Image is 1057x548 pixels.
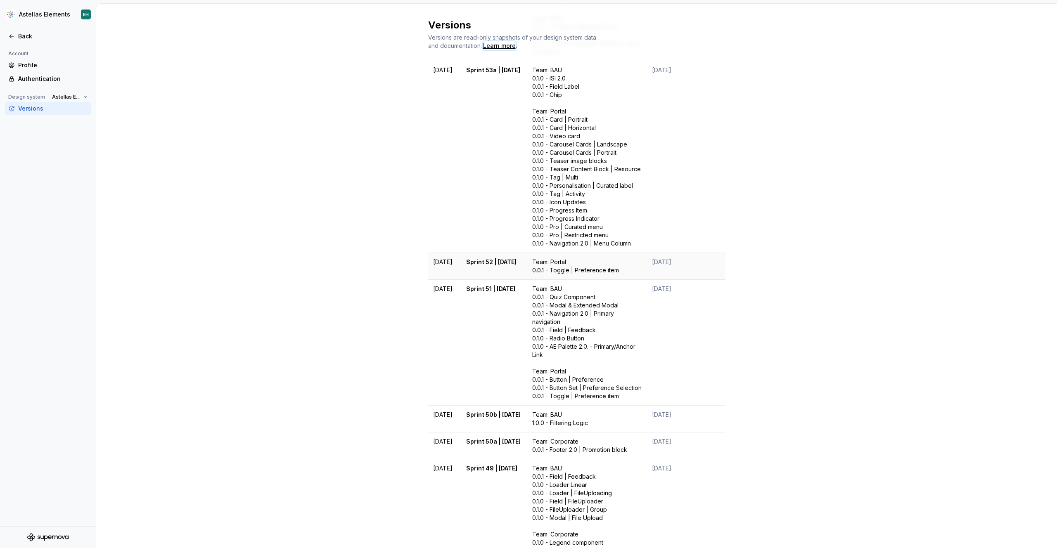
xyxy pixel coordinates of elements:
div: Astellas Elements [19,10,70,19]
span: . [482,43,517,49]
td: [DATE] [428,406,461,432]
div: Team: BAU 0.0.1 - Quiz Component 0.0.1 - Modal & Extended Modal 0.0.1 - Navigation 2.0 | Primary ... [532,285,642,400]
td: [DATE] [428,432,461,459]
div: Team: BAU 1.0.0 - Filtering Logic [532,411,642,427]
div: Profile [18,61,88,69]
div: Back [18,32,88,40]
td: [DATE] [647,406,725,432]
h2: Versions [428,19,716,32]
a: Back [5,30,91,43]
a: Authentication [5,72,91,85]
img: b2369ad3-f38c-46c1-b2a2-f2452fdbdcd2.png [6,9,16,19]
div: Team: Portal 0.0.1 - Toggle | Preference item [532,258,642,274]
div: Team: Corporate 0.0.1 - Footer 2.0 | Promotion block [532,437,642,454]
div: Versions [18,104,88,113]
td: [DATE] [428,253,461,280]
td: Sprint 51 | [DATE] [461,280,527,406]
div: Design system [5,92,48,102]
a: Profile [5,59,91,72]
td: [DATE] [428,61,461,253]
div: Authentication [18,75,88,83]
svg: Supernova Logo [27,533,69,541]
div: Team: BAU 0.1.0 - ISI 2.0 0.0.1 - Field Label 0.0.1 - Chip Team: Portal 0.0.1 - Card | Portrait 0... [532,66,642,248]
span: Versions are read-only snapshots of your design system data and documentation. [428,34,596,49]
td: [DATE] [647,61,725,253]
td: Sprint 53a | [DATE] [461,61,527,253]
div: Team: BAU 0.0.1 - Field | Feedback 0.1.0 - Loader Linear 0.1.0 - Loader | FileUploading 0.1.0 - F... [532,464,642,547]
td: Sprint 50a | [DATE] [461,432,527,459]
a: Learn more [483,42,516,50]
td: Sprint 52 | [DATE] [461,253,527,280]
a: Versions [5,102,91,115]
td: [DATE] [428,280,461,406]
td: Sprint 50b | [DATE] [461,406,527,432]
td: [DATE] [647,280,725,406]
button: Astellas ElementsEH [2,5,94,24]
span: Astellas Elements [52,94,81,100]
div: EH [83,11,89,18]
td: [DATE] [647,253,725,280]
div: Account [5,49,32,59]
td: [DATE] [647,432,725,459]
